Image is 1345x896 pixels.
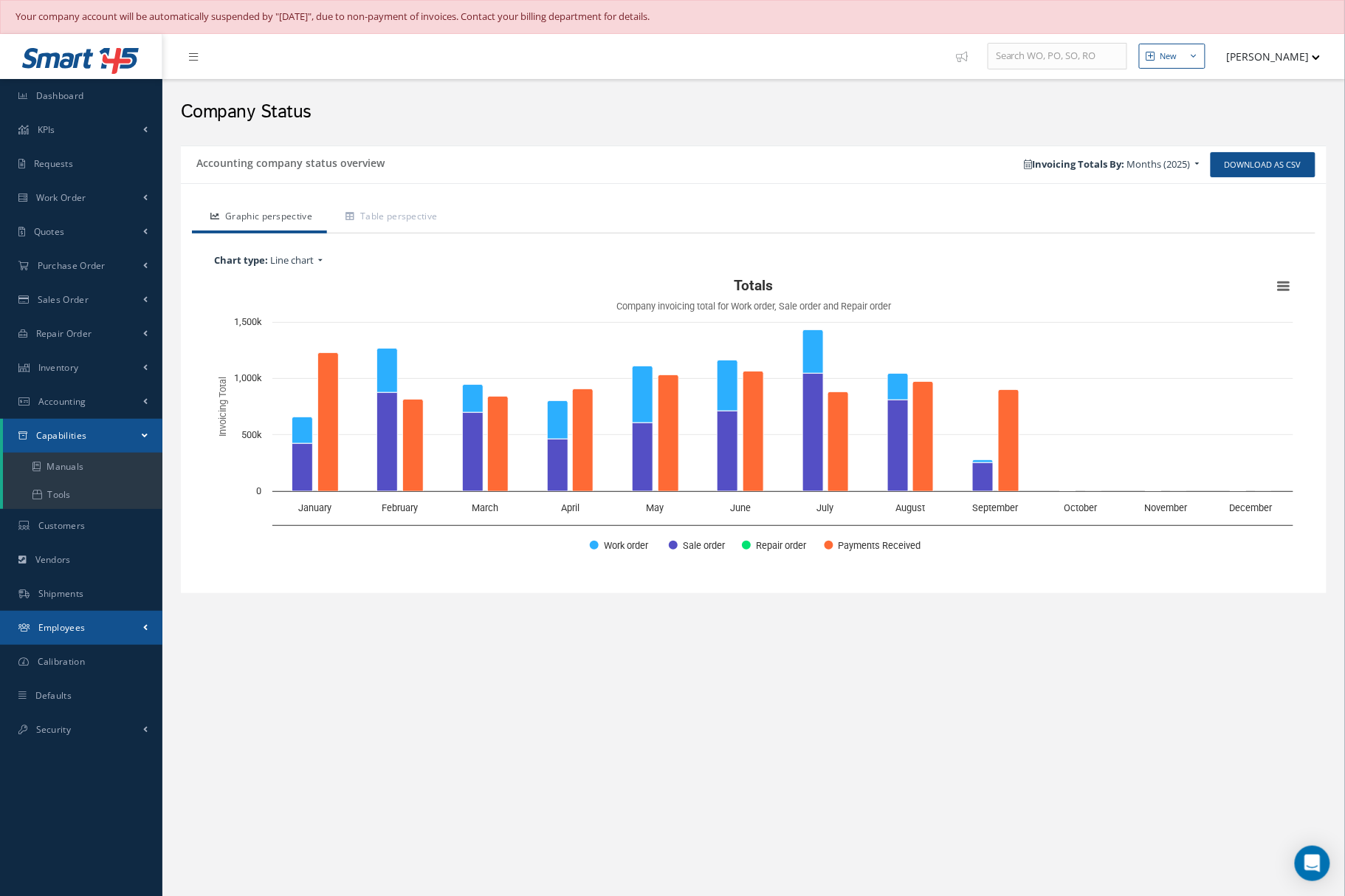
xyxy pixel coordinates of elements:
[561,502,579,513] text: April
[377,392,398,491] path: February, 873,647.12. Sale order.
[973,459,994,462] path: September, 25,388.24. Work order.
[973,502,1019,513] text: September
[1025,157,1125,171] b: Invoicing Totals By:
[38,519,86,532] span: Customers
[1160,50,1177,63] div: New
[38,621,86,634] span: Employees
[36,429,87,442] span: Capabilities
[472,502,498,513] text: March
[36,191,86,204] span: Work Order
[743,371,764,491] path: June, 1,066,464.76. Payments Received.
[241,429,262,440] text: 500k
[742,539,808,551] button: Show Repair order
[234,372,262,383] text: 1,000k
[207,250,1301,272] a: Chart type: Line chart
[38,587,84,600] span: Shipments
[1139,44,1205,69] button: New
[1144,502,1188,513] text: November
[616,301,892,312] text: Company invoicing total for Work order, Sale order and Repair order
[633,366,653,423] path: May, 506,514.74. Work order.
[192,202,327,233] a: Graphic perspective
[36,723,71,736] span: Security
[192,152,385,170] h5: Accounting company status overview
[3,481,162,509] a: Tools
[803,373,824,491] path: July, 1,047,329.64. Sale order.
[735,277,774,294] text: Totals
[817,502,834,513] text: July
[234,316,262,327] text: 1,500k
[488,396,509,491] path: March, 844,728.78. Payments Received.
[548,439,568,491] path: April, 460,620. Sale order.
[1017,154,1207,176] a: Invoicing Totals By: Months (2025)
[718,411,738,491] path: June, 708,599.32. Sale order.
[403,399,424,491] path: February, 817,249.54. Payments Received.
[1213,42,1321,71] button: [PERSON_NAME]
[463,412,484,491] path: March, 698,621.73. Sale order.
[327,202,452,233] a: Table perspective
[207,272,1301,567] svg: Interactive chart
[718,360,738,411] path: June, 451,044.35. Work order.
[633,423,653,491] path: May, 605,098.22. Sale order.
[38,361,79,374] span: Inventory
[207,272,1301,567] div: Totals. Highcharts interactive chart.
[298,502,331,513] text: January
[895,502,925,513] text: August
[3,453,162,481] a: Manuals
[38,293,89,306] span: Sales Order
[1064,502,1098,513] text: October
[38,395,86,408] span: Accounting
[34,157,73,170] span: Requests
[181,101,1327,123] h2: Company Status
[888,400,909,491] path: August, 806,364.91. Sale order.
[35,553,71,566] span: Vendors
[377,348,398,392] path: February, 391,780.67. Work order.
[658,375,679,491] path: May, 1,034,165.38. Payments Received.
[590,539,652,551] button: Show Work order
[1295,846,1330,881] div: Open Intercom Messenger
[828,391,849,491] path: July, 882,178.88. Payments Received.
[38,655,85,668] span: Calibration
[1273,276,1294,297] button: View chart menu, Totals
[1211,152,1315,178] a: Download as CSV
[1127,157,1191,171] span: Months (2025)
[573,389,594,491] path: April, 904,204.59. Payments Received.
[988,43,1127,69] input: Search WO, PO, SO, RO
[292,417,313,443] path: January, 237,260.62. Work order.
[217,377,228,437] text: Invoicing Total
[888,373,909,400] path: August, 240,091.33. Work order.
[647,502,664,513] text: May
[973,462,994,491] path: September, 253,574.66. Sale order.
[1229,502,1273,513] text: December
[463,384,484,412] path: March, 248,342.83. Work order.
[318,352,339,491] path: January, 1,226,354.23. Payments Received.
[16,10,1329,24] div: Your company account will be automatically suspended by "[DATE]", due to non-payment of invoices....
[292,443,313,491] path: January, 422,287. Sale order.
[38,123,55,136] span: KPIs
[256,485,261,496] text: 0
[548,400,568,439] path: April, 344,942.41. Work order.
[270,253,314,267] span: Line chart
[999,389,1019,491] path: September, 901,190.26. Payments Received.
[3,419,162,453] a: Capabilities
[949,34,988,79] a: Show Tips
[825,539,918,551] button: Show Payments Received
[214,253,268,267] b: Chart type:
[913,381,934,491] path: August, 975,045.31. Payments Received.
[36,89,84,102] span: Dashboard
[35,689,72,702] span: Defaults
[669,539,726,551] button: Show Sale order
[318,352,1272,491] g: Payments Received, bar series 4 of 4 with 12 bars. X axis, categories.
[730,502,751,513] text: June
[38,259,106,272] span: Purchase Order
[803,329,824,373] path: July, 380,897.32. Work order.
[36,327,92,340] span: Repair Order
[382,502,418,513] text: February
[34,225,65,238] span: Quotes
